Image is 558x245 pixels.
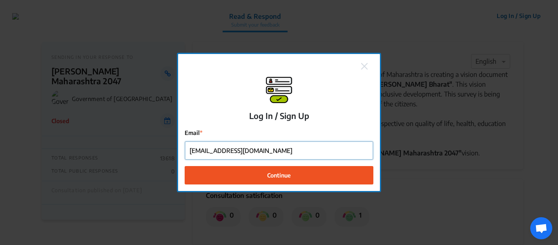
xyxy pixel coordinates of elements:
[361,63,368,70] img: close.png
[185,166,373,184] button: Continue
[530,217,552,239] div: Open chat
[185,142,373,160] input: Email
[266,77,292,103] img: signup-modal.png
[249,110,309,122] p: Log In / Sign Up
[267,171,291,180] span: Continue
[185,128,373,137] label: Email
